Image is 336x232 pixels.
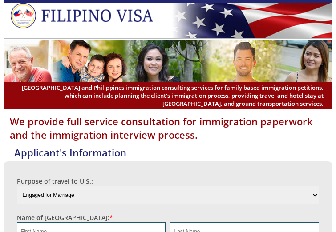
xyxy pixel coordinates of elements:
[12,84,324,108] span: [GEOGRAPHIC_DATA] and Philippines immigration consulting services for family based immigration pe...
[17,177,93,185] label: Purpose of travel to U.S.:
[17,213,113,222] label: Name of [GEOGRAPHIC_DATA]:
[4,115,333,141] h1: We provide full service consultation for immigration paperwork and the immigration interview proc...
[8,146,333,159] h4: Applicant's Information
